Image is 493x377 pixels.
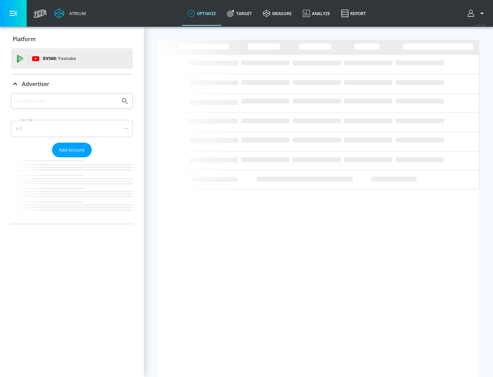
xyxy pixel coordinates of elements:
nav: list of Advertiser [11,157,133,224]
div: Advertiser [11,93,133,224]
a: Atrium [54,8,86,19]
p: DV360: [43,55,76,62]
p: Advertiser [22,80,49,88]
a: Target [222,1,257,26]
p: Platform [13,35,36,43]
a: optimize [182,1,222,26]
div: Platform [11,29,133,49]
input: Search by name [14,97,117,106]
span: Add Account [59,146,85,154]
a: Analyze [297,1,336,26]
p: Youtube [58,55,76,62]
a: measure [257,1,297,26]
span: v 4.32.0 [477,23,486,26]
div: A-Z [11,120,133,137]
label: Sort By [20,118,34,122]
div: Atrium [66,10,86,16]
a: Report [336,1,371,26]
div: DV360: Youtube [11,48,133,69]
div: Advertiser [11,74,133,94]
button: Add Account [52,143,92,157]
